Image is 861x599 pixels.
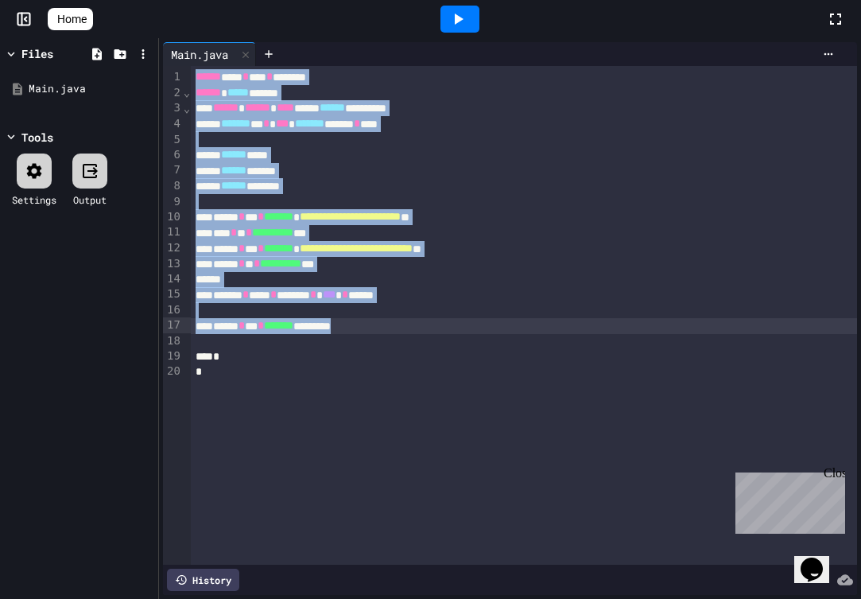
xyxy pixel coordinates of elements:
[163,178,183,194] div: 8
[163,46,236,63] div: Main.java
[163,348,183,364] div: 19
[73,193,107,207] div: Output
[57,11,87,27] span: Home
[183,102,191,115] span: Fold line
[729,466,845,534] iframe: chat widget
[6,6,110,101] div: Chat with us now!Close
[48,8,93,30] a: Home
[163,42,256,66] div: Main.java
[163,209,183,225] div: 10
[163,317,183,333] div: 17
[21,45,53,62] div: Files
[167,569,239,591] div: History
[29,81,153,97] div: Main.java
[163,100,183,116] div: 3
[163,364,183,379] div: 20
[163,256,183,272] div: 13
[21,129,53,146] div: Tools
[163,132,183,147] div: 5
[163,116,183,132] div: 4
[163,286,183,302] div: 15
[163,271,183,286] div: 14
[163,162,183,178] div: 7
[12,193,56,207] div: Settings
[183,86,191,99] span: Fold line
[794,535,845,583] iframe: chat widget
[163,240,183,256] div: 12
[163,147,183,163] div: 6
[163,85,183,101] div: 2
[163,69,183,85] div: 1
[163,194,183,209] div: 9
[163,224,183,240] div: 11
[163,333,183,348] div: 18
[163,302,183,317] div: 16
